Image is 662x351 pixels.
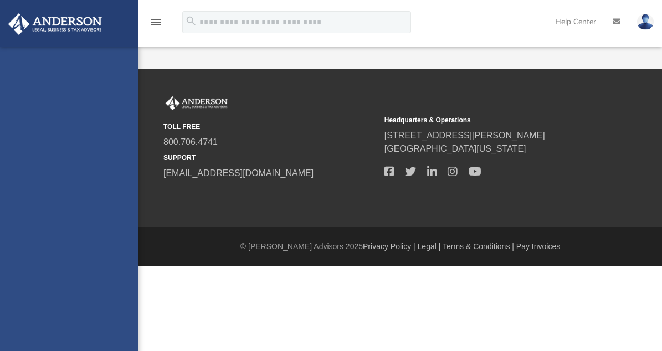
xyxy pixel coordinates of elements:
[163,96,230,111] img: Anderson Advisors Platinum Portal
[185,15,197,27] i: search
[443,242,514,251] a: Terms & Conditions |
[418,242,441,251] a: Legal |
[163,153,377,163] small: SUPPORT
[150,21,163,29] a: menu
[363,242,415,251] a: Privacy Policy |
[5,13,105,35] img: Anderson Advisors Platinum Portal
[637,14,654,30] img: User Pic
[384,131,545,140] a: [STREET_ADDRESS][PERSON_NAME]
[138,241,662,252] div: © [PERSON_NAME] Advisors 2025
[384,115,598,125] small: Headquarters & Operations
[163,122,377,132] small: TOLL FREE
[150,16,163,29] i: menu
[384,144,526,153] a: [GEOGRAPHIC_DATA][US_STATE]
[163,137,218,147] a: 800.706.4741
[516,242,560,251] a: Pay Invoices
[163,168,314,178] a: [EMAIL_ADDRESS][DOMAIN_NAME]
